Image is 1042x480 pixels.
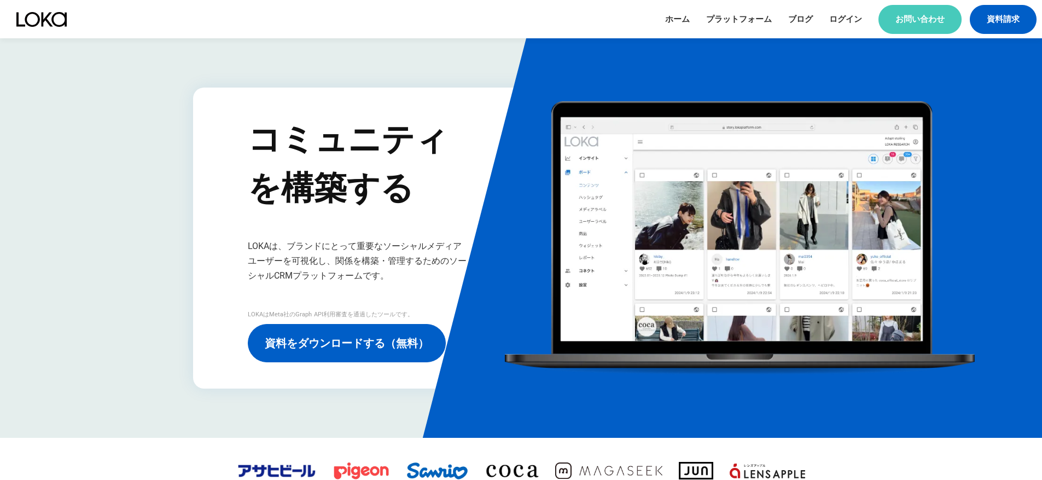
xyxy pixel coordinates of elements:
p: LOKAはMeta社のGraph API利用審査を通過したツールです。 [248,310,414,319]
p: を構築する [248,165,414,211]
h1: LOKAは、ブランドにとって重要なソーシャルメディアユーザーを可視化し、関係を構築・管理するためのソーシャルCRMプラットフォームです。 [248,239,467,284]
a: ホーム [665,14,690,25]
a: 資料をダウンロードする（無料） [248,324,446,362]
a: ログイン [829,14,862,25]
a: ブログ [788,14,813,25]
a: プラットフォーム [706,14,772,25]
a: 資料請求 [970,5,1037,34]
p: コミュニティ [248,117,448,163]
a: お問い合わせ [878,5,962,34]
